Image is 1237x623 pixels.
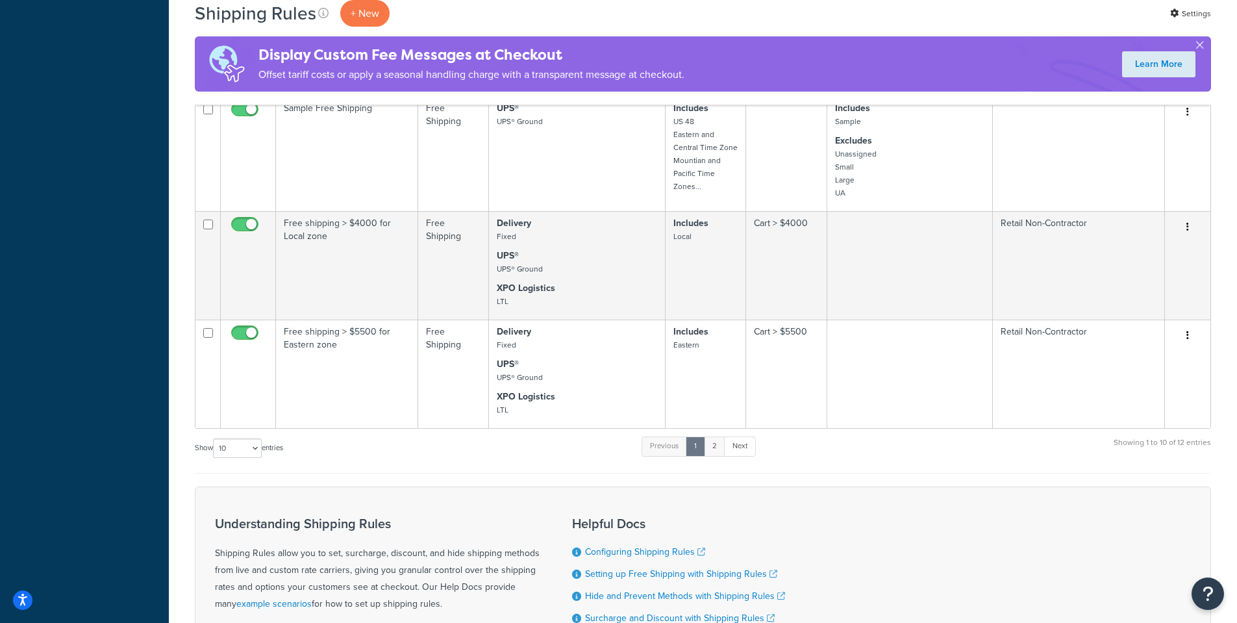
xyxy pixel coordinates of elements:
[1170,5,1211,23] a: Settings
[673,231,692,242] small: Local
[236,597,312,611] a: example scenarios
[704,437,725,456] a: 2
[497,231,516,242] small: Fixed
[835,148,877,199] small: Unassigned Small Large UA
[673,101,708,115] strong: Includes
[195,1,316,26] h1: Shipping Rules
[1114,435,1211,463] div: Showing 1 to 10 of 12 entries
[835,101,870,115] strong: Includes
[1192,578,1224,610] button: Open Resource Center
[585,589,785,603] a: Hide and Prevent Methods with Shipping Rules
[276,96,418,211] td: Sample Free Shipping
[724,437,756,456] a: Next
[673,325,708,338] strong: Includes
[213,439,262,458] select: Showentries
[835,134,872,147] strong: Excludes
[497,116,543,127] small: UPS® Ground
[497,357,519,371] strong: UPS®
[746,320,827,428] td: Cart > $5500
[418,211,488,320] td: Free Shipping
[585,567,777,581] a: Setting up Free Shipping with Shipping Rules
[497,372,543,383] small: UPS® Ground
[673,216,708,230] strong: Includes
[746,211,827,320] td: Cart > $4000
[497,249,519,262] strong: UPS®
[215,516,540,531] h3: Understanding Shipping Rules
[993,320,1165,428] td: Retail Non-Contractor
[276,211,418,320] td: Free shipping > $4000 for Local zone
[572,516,785,531] h3: Helpful Docs
[276,320,418,428] td: Free shipping > $5500 for Eastern zone
[418,96,488,211] td: Free Shipping
[497,339,516,351] small: Fixed
[993,211,1165,320] td: Retail Non-Contractor
[497,216,531,230] strong: Delivery
[585,545,705,559] a: Configuring Shipping Rules
[258,66,684,84] p: Offset tariff costs or apply a seasonal handling charge with a transparent message at checkout.
[642,437,687,456] a: Previous
[497,404,508,416] small: LTL
[673,116,738,192] small: US 48 Eastern and Central Time Zone Mountian and Pacific Time Zones...
[497,325,531,338] strong: Delivery
[497,101,519,115] strong: UPS®
[673,339,699,351] small: Eastern
[497,390,555,403] strong: XPO Logistics
[418,320,488,428] td: Free Shipping
[1122,51,1195,77] a: Learn More
[258,44,684,66] h4: Display Custom Fee Messages at Checkout
[686,437,705,456] a: 1
[497,296,508,307] small: LTL
[835,116,861,127] small: Sample
[215,516,540,613] div: Shipping Rules allow you to set, surcharge, discount, and hide shipping methods from live and cus...
[497,263,543,275] small: UPS® Ground
[195,36,258,92] img: duties-banner-06bc72dcb5fe05cb3f9472aba00be2ae8eb53ab6f0d8bb03d382ba314ac3c341.png
[195,439,283,458] label: Show entries
[497,281,555,295] strong: XPO Logistics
